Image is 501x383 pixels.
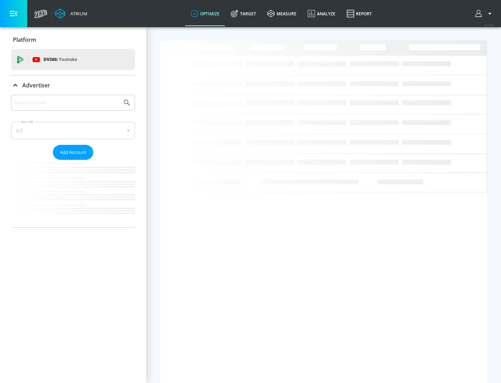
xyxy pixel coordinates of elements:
span: v 4.25.2 [484,23,494,27]
a: optimize [185,1,225,26]
label: Sort By [20,119,35,124]
a: Target [225,1,262,26]
a: Report [341,1,377,26]
p: Youtube [59,56,77,63]
p: Platform [13,36,36,44]
div: DV360: Youtube [11,49,135,70]
a: measure [262,1,302,26]
span: Add Account [60,148,86,156]
div: Advertiser [11,76,135,95]
nav: list of Advertiser [11,160,135,227]
div: Atrium [67,10,87,17]
div: Platform [11,30,135,49]
a: Atrium [55,8,87,19]
div: Advertiser [11,95,135,227]
input: Search by name [14,98,119,107]
div: A-Z [11,122,135,139]
button: Add Account [53,145,93,160]
p: DV360: [43,56,77,63]
a: Analyze [302,1,341,26]
p: Advertiser [22,81,50,89]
